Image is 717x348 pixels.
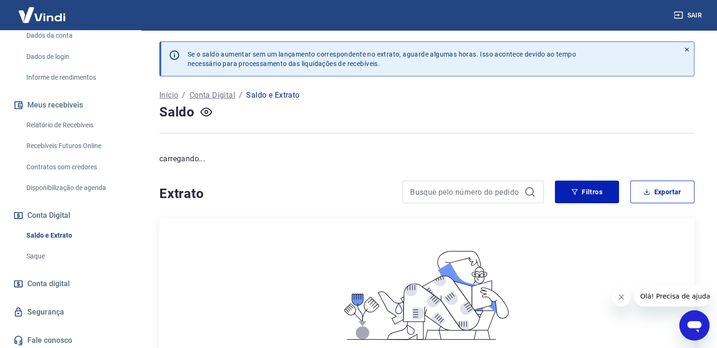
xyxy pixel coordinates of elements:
[23,247,130,266] a: Saque
[23,226,130,245] a: Saldo e Extrato
[11,205,130,226] button: Conta Digital
[188,50,576,68] p: Se o saldo aumentar sem um lançamento correspondente no extrato, aguarde algumas horas. Isso acon...
[635,286,709,307] iframe: Mensagem da empresa
[11,0,73,29] img: Vindi
[159,90,178,101] a: Início
[630,181,694,203] button: Exportar
[190,90,235,101] a: Conta Digital
[239,90,242,101] p: /
[23,157,130,177] a: Contratos com credores
[246,90,299,101] p: Saldo e Extrato
[159,153,694,165] p: carregando...
[23,136,130,156] a: Recebíveis Futuros Online
[612,288,631,307] iframe: Fechar mensagem
[6,7,79,14] span: Olá! Precisa de ajuda?
[27,277,70,290] span: Conta digital
[555,181,619,203] button: Filtros
[679,310,709,340] iframe: Botão para abrir a janela de mensagens
[410,185,520,199] input: Busque pelo número do pedido
[23,178,130,198] a: Disponibilização de agenda
[23,47,130,66] a: Dados de login
[159,184,391,203] h4: Extrato
[11,302,130,323] a: Segurança
[23,26,130,45] a: Dados da conta
[159,103,195,122] h4: Saldo
[23,116,130,135] a: Relatório de Recebíveis
[11,95,130,116] button: Meus recebíveis
[672,7,706,24] button: Sair
[182,90,185,101] p: /
[11,273,130,294] a: Conta digital
[23,68,130,87] a: Informe de rendimentos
